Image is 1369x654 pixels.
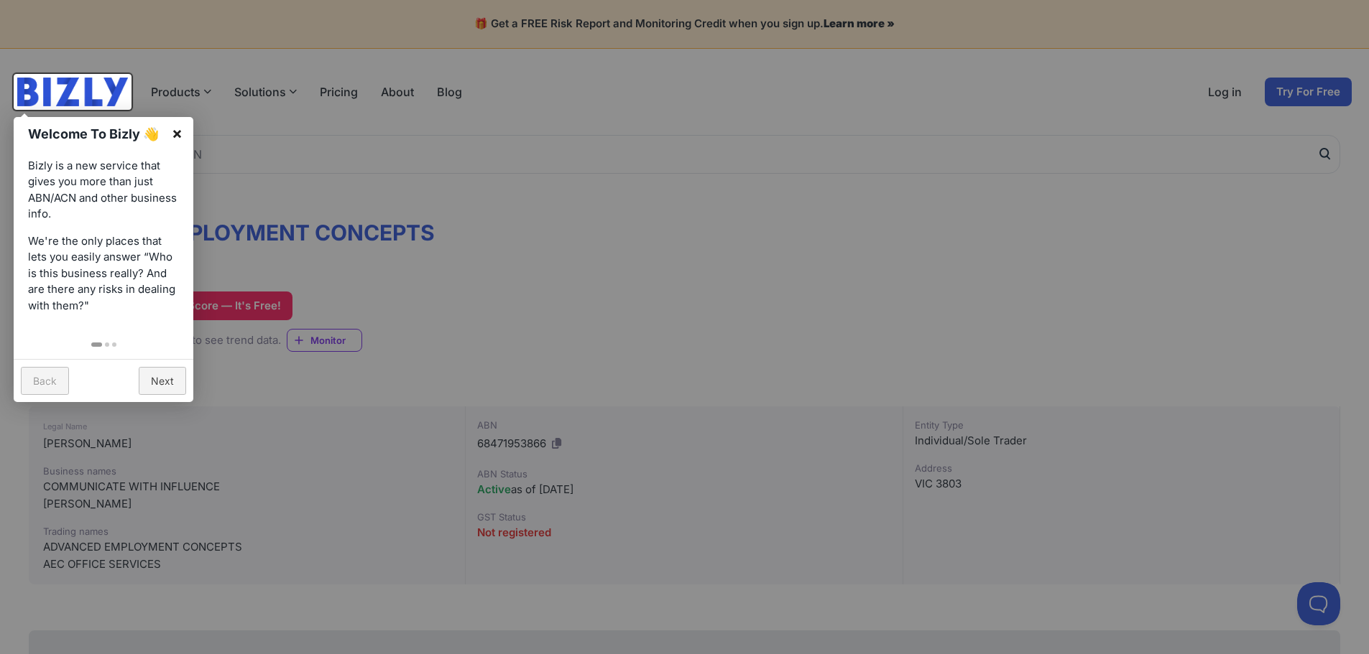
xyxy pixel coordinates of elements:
[161,117,193,149] a: ×
[21,367,69,395] a: Back
[28,124,164,144] h1: Welcome To Bizly 👋
[28,158,179,223] p: Bizly is a new service that gives you more than just ABN/ACN and other business info.
[139,367,186,395] a: Next
[28,233,179,314] p: We're the only places that lets you easily answer “Who is this business really? And are there any...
